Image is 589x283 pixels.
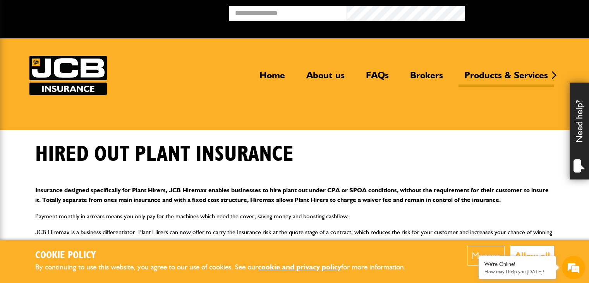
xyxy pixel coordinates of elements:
a: Brokers [404,69,449,87]
a: Home [254,69,291,87]
p: By continuing to use this website, you agree to our use of cookies. See our for more information. [35,261,419,273]
a: JCB Insurance Services [29,56,107,95]
div: Need help? [570,83,589,179]
button: Broker Login [465,6,583,18]
a: cookie and privacy policy [258,262,341,271]
img: JCB Insurance Services logo [29,56,107,95]
a: FAQs [360,69,395,87]
p: How may I help you today? [484,269,550,274]
a: About us [301,69,350,87]
p: JCB Hiremax is a business differentiator. Plant Hirers can now offer to carry the Insurance risk ... [35,227,554,247]
h2: Cookie Policy [35,250,419,262]
a: Products & Services [458,69,554,87]
p: Insurance designed specifically for Plant Hirers, JCB Hiremax enables businesses to hire plant ou... [35,185,554,205]
div: We're Online! [484,261,550,267]
h1: Hired out plant insurance [35,141,294,167]
p: Payment monthly in arrears means you only pay for the machines which need the cover, saving money... [35,211,554,221]
button: Allow all [510,246,554,266]
button: Manage [467,246,505,266]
